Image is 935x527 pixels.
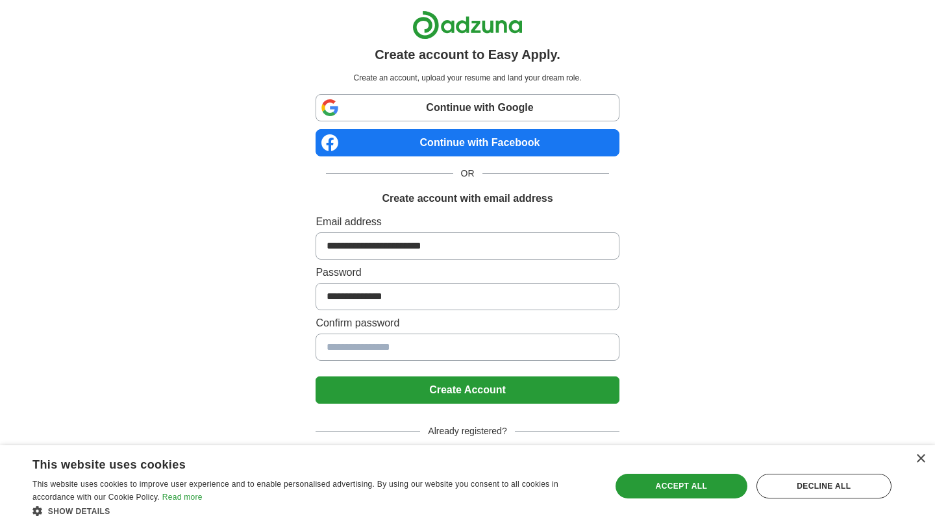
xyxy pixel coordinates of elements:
[48,507,110,516] span: Show details
[316,376,619,404] button: Create Account
[32,504,594,517] div: Show details
[32,480,558,502] span: This website uses cookies to improve user experience and to enable personalised advertising. By u...
[756,474,891,498] div: Decline all
[318,72,616,84] p: Create an account, upload your resume and land your dream role.
[316,265,619,280] label: Password
[916,454,925,464] div: Close
[453,167,482,180] span: OR
[316,214,619,230] label: Email address
[375,45,560,64] h1: Create account to Easy Apply.
[162,493,203,502] a: Read more, opens a new window
[316,94,619,121] a: Continue with Google
[32,453,562,472] div: This website uses cookies
[412,10,523,40] img: Adzuna logo
[316,129,619,156] a: Continue with Facebook
[382,191,553,206] h1: Create account with email address
[616,474,747,498] div: Accept all
[420,424,514,438] span: Already registered?
[316,315,619,331] label: Confirm password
